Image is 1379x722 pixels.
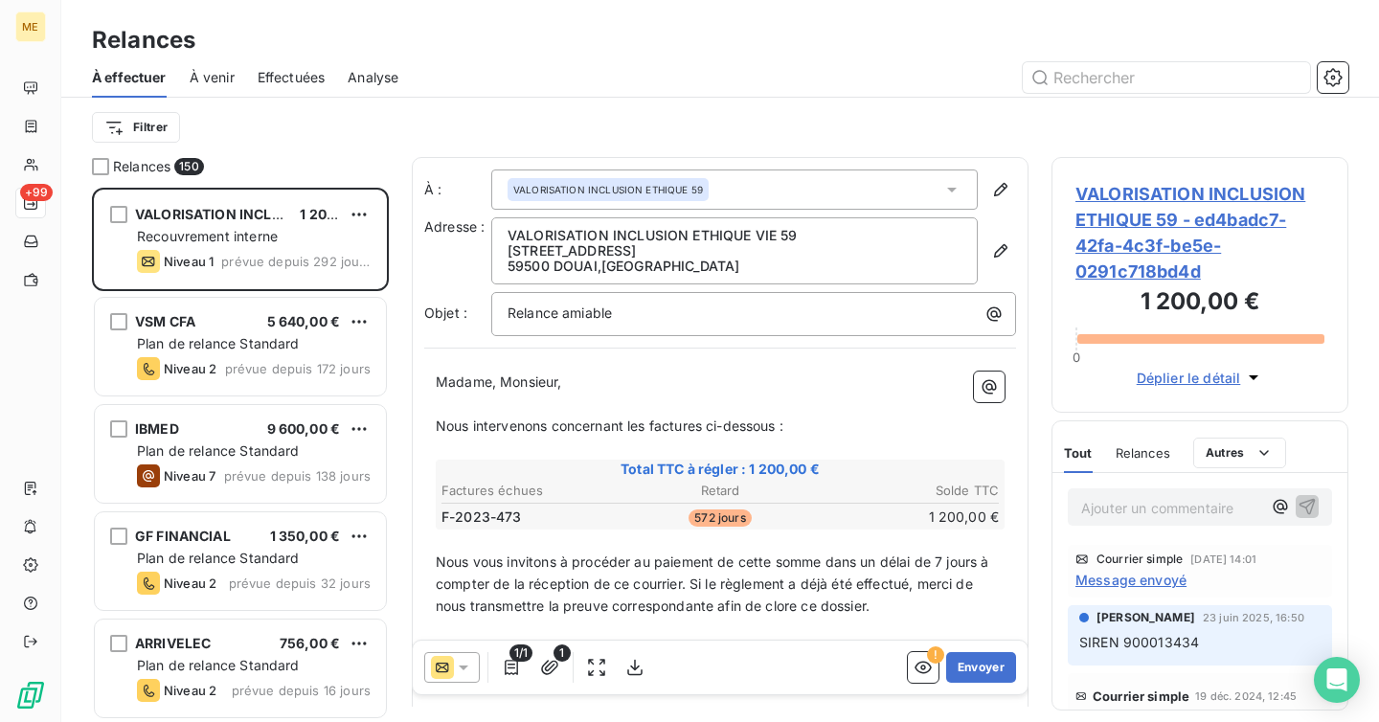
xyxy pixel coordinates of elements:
span: Plan de relance Standard [137,335,300,351]
span: prévue depuis 138 jours [224,468,371,484]
button: Envoyer [946,652,1016,683]
span: Relances [1116,445,1170,461]
span: Nous vous invitons à procéder au paiement de cette somme dans un délai de 7 jours à compter de la... [436,553,993,614]
span: SIREN 900013434 [1079,634,1199,650]
span: 150 [174,158,203,175]
span: VSM CFA [135,313,195,329]
span: [PERSON_NAME] [1096,609,1195,626]
span: Déplier le détail [1137,368,1241,388]
span: Madame, Monsieur, [436,373,562,390]
span: 1/1 [509,644,532,662]
h3: Relances [92,23,195,57]
span: 0 [1073,350,1080,365]
span: Analyse [348,68,398,87]
span: prévue depuis 172 jours [225,361,371,376]
span: prévue depuis 32 jours [229,575,371,591]
span: Relances [113,157,170,176]
span: Courrier simple [1096,553,1183,565]
p: VALORISATION INCLUSION ETHIQUE VIE 59 [508,228,961,243]
div: grid [92,188,389,722]
span: Niveau 7 [164,468,215,484]
span: Plan de relance Standard [137,550,300,566]
span: [DATE] 14:01 [1190,553,1256,565]
th: Solde TTC [815,481,1000,501]
span: Niveau 2 [164,683,216,698]
span: ARRIVELEC [135,635,211,651]
span: 19 déc. 2024, 12:45 [1195,690,1297,702]
img: Logo LeanPay [15,680,46,711]
span: prévue depuis 292 jours [221,254,371,269]
h3: 1 200,00 € [1075,284,1324,323]
span: Niveau 2 [164,575,216,591]
span: Courrier simple [1093,688,1189,704]
span: Niveau 2 [164,361,216,376]
label: À : [424,180,491,199]
span: 23 juin 2025, 16:50 [1203,612,1304,623]
th: Retard [627,481,812,501]
p: [STREET_ADDRESS] [508,243,961,259]
span: VALORISATION INCLUSION ETHIQUE 59 [135,206,399,222]
input: Rechercher [1023,62,1310,93]
span: Adresse : [424,218,485,235]
span: 1 200,00 € [300,206,371,222]
span: 5 640,00 € [267,313,341,329]
span: 756,00 € [280,635,340,651]
p: 59500 DOUAI , [GEOGRAPHIC_DATA] [508,259,961,274]
span: F-2023-473 [441,508,522,527]
span: IBMED [135,420,179,437]
button: Déplier le détail [1131,367,1270,389]
span: Relance amiable [508,305,612,321]
span: À effectuer [92,68,167,87]
span: VALORISATION INCLUSION ETHIQUE 59 - ed4badc7-42fa-4c3f-be5e-0291c718bd4d [1075,181,1324,284]
span: Tout [1064,445,1093,461]
span: 1 350,00 € [270,528,341,544]
button: Autres [1193,438,1286,468]
span: 9 600,00 € [267,420,341,437]
span: Plan de relance Standard [137,657,300,673]
span: Objet : [424,305,467,321]
span: 1 [554,644,571,662]
span: Plan de relance Standard [137,442,300,459]
span: prévue depuis 16 jours [232,683,371,698]
div: Open Intercom Messenger [1314,657,1360,703]
button: Filtrer [92,112,180,143]
span: GF FINANCIAL [135,528,231,544]
span: Message envoyé [1075,570,1187,590]
span: Recouvrement interne [137,228,278,244]
td: 1 200,00 € [815,507,1000,528]
div: ME [15,11,46,42]
span: +99 [20,184,53,201]
span: Nous intervenons concernant les factures ci-dessous : [436,417,783,434]
span: Total TTC à régler : 1 200,00 € [439,460,1002,479]
span: Niveau 1 [164,254,214,269]
span: VALORISATION INCLUSION ETHIQUE 59 [513,183,703,196]
span: Effectuées [258,68,326,87]
th: Factures échues [441,481,625,501]
span: À venir [190,68,235,87]
span: 572 jours [689,509,751,527]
